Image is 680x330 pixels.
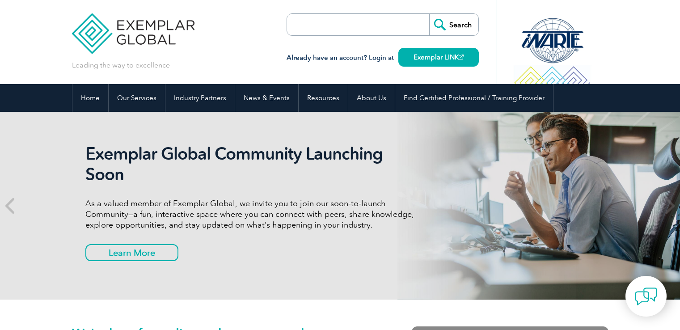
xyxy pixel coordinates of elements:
img: open_square.png [459,55,464,59]
a: Resources [299,84,348,112]
a: Home [72,84,108,112]
img: contact-chat.png [635,285,657,308]
a: Learn More [85,244,178,261]
a: Our Services [109,84,165,112]
a: Exemplar LINK [398,48,479,67]
h2: Exemplar Global Community Launching Soon [85,144,421,185]
a: About Us [348,84,395,112]
a: Industry Partners [165,84,235,112]
h3: Already have an account? Login at [287,52,479,63]
a: News & Events [235,84,298,112]
p: As a valued member of Exemplar Global, we invite you to join our soon-to-launch Community—a fun, ... [85,198,421,230]
a: Find Certified Professional / Training Provider [395,84,553,112]
p: Leading the way to excellence [72,60,170,70]
input: Search [429,14,478,35]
